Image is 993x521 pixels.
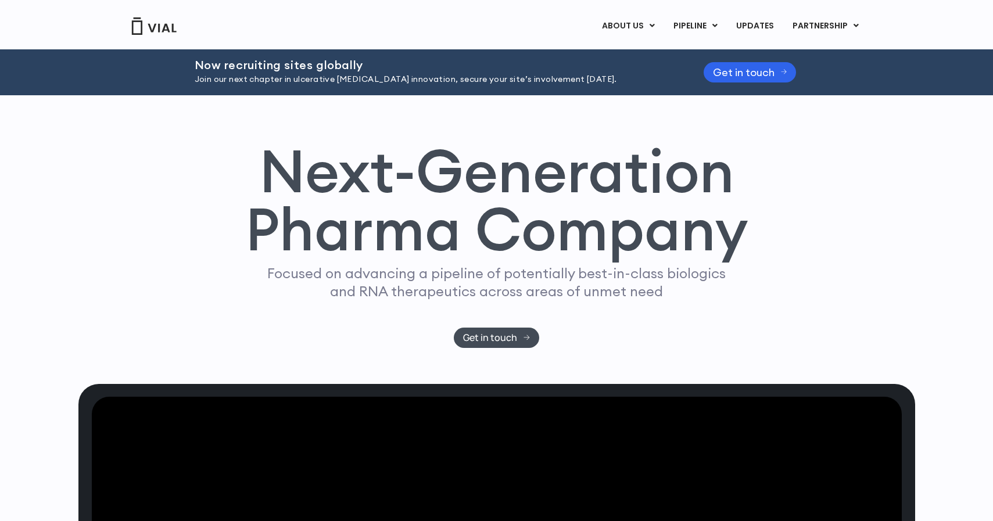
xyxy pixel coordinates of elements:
span: Get in touch [463,333,517,342]
a: Get in touch [704,62,797,82]
h2: Now recruiting sites globally [195,59,675,71]
a: PARTNERSHIPMenu Toggle [783,16,868,36]
span: Get in touch [713,68,775,77]
a: UPDATES [727,16,783,36]
img: Vial Logo [131,17,177,35]
a: PIPELINEMenu Toggle [664,16,726,36]
p: Focused on advancing a pipeline of potentially best-in-class biologics and RNA therapeutics acros... [263,264,731,300]
p: Join our next chapter in ulcerative [MEDICAL_DATA] innovation, secure your site’s involvement [DA... [195,73,675,86]
a: ABOUT USMenu Toggle [593,16,664,36]
a: Get in touch [454,328,539,348]
h1: Next-Generation Pharma Company [245,142,748,259]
